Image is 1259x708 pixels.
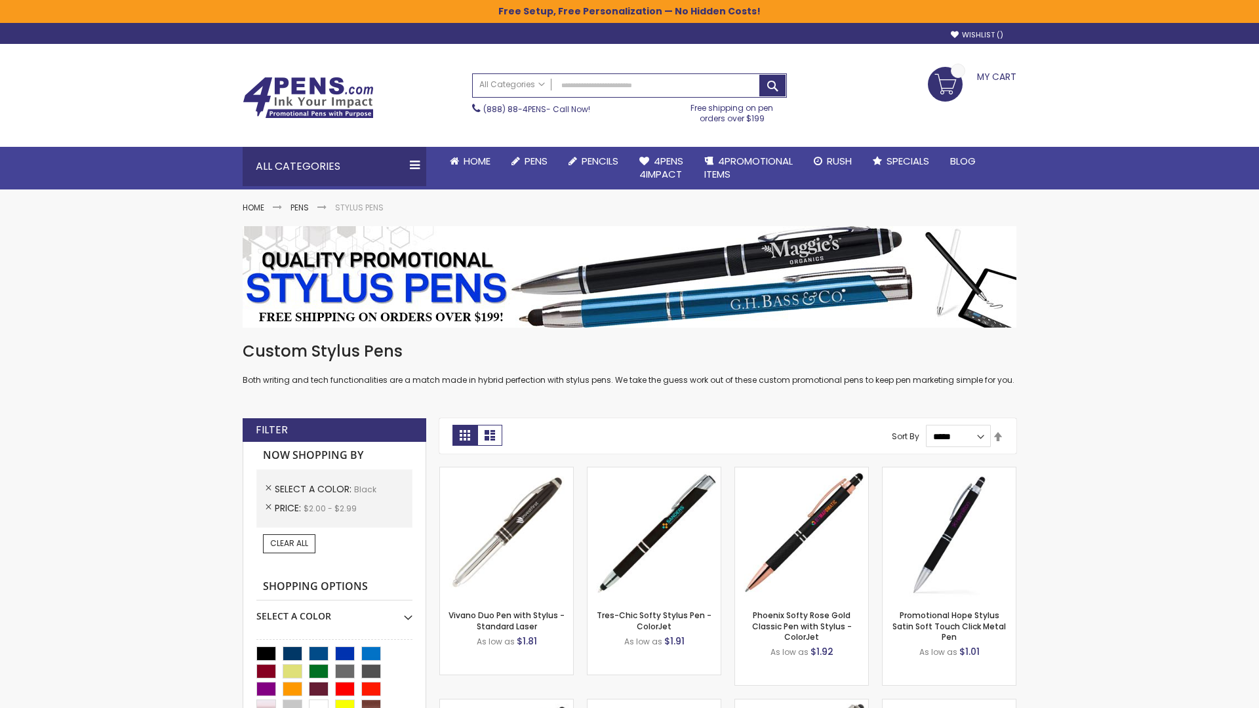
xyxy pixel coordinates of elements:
span: As low as [624,636,662,647]
a: 4PROMOTIONALITEMS [694,147,803,189]
span: Specials [887,154,929,168]
a: Wishlist [951,30,1003,40]
span: $1.92 [810,645,833,658]
span: Price [275,501,304,515]
div: All Categories [243,147,426,186]
span: $1.81 [517,635,537,648]
div: Both writing and tech functionalities are a match made in hybrid perfection with stylus pens. We ... [243,341,1016,386]
span: Home [464,154,490,168]
a: Promotional Hope Stylus Satin Soft Touch Click Metal Pen [892,610,1006,642]
img: Phoenix Softy Rose Gold Classic Pen with Stylus - ColorJet-Black [735,467,868,600]
span: $1.01 [959,645,980,658]
a: All Categories [473,74,551,96]
span: $1.91 [664,635,685,648]
span: Select A Color [275,482,354,496]
a: Tres-Chic Softy Stylus Pen - ColorJet-Black [588,467,721,478]
a: Home [243,202,264,213]
span: As low as [919,646,957,658]
span: As low as [477,636,515,647]
a: 4Pens4impact [629,147,694,189]
img: Vivano Duo Pen with Stylus - Standard Laser-Black [440,467,573,600]
span: As low as [770,646,809,658]
a: Vivano Duo Pen with Stylus - Standard Laser-Black [440,467,573,478]
h1: Custom Stylus Pens [243,341,1016,362]
strong: Shopping Options [256,573,412,601]
span: Pencils [582,154,618,168]
a: Phoenix Softy Rose Gold Classic Pen with Stylus - ColorJet-Black [735,467,868,478]
a: Pens [290,202,309,213]
span: 4Pens 4impact [639,154,683,181]
img: Stylus Pens [243,226,1016,328]
a: Pens [501,147,558,176]
strong: Filter [256,423,288,437]
strong: Now Shopping by [256,442,412,469]
a: Home [439,147,501,176]
a: Promotional Hope Stylus Satin Soft Touch Click Metal Pen-Black [883,467,1016,478]
a: Clear All [263,534,315,553]
a: Pencils [558,147,629,176]
a: (888) 88-4PENS [483,104,546,115]
a: Tres-Chic Softy Stylus Pen - ColorJet [597,610,711,631]
a: Phoenix Softy Rose Gold Classic Pen with Stylus - ColorJet [752,610,852,642]
img: Promotional Hope Stylus Satin Soft Touch Click Metal Pen-Black [883,467,1016,600]
a: Rush [803,147,862,176]
a: Specials [862,147,940,176]
span: All Categories [479,79,545,90]
span: - Call Now! [483,104,590,115]
strong: Grid [452,425,477,446]
strong: Stylus Pens [335,202,384,213]
a: Blog [940,147,986,176]
label: Sort By [892,431,919,442]
span: Blog [950,154,976,168]
span: Clear All [270,538,308,549]
span: 4PROMOTIONAL ITEMS [704,154,793,181]
span: Pens [525,154,548,168]
img: Tres-Chic Softy Stylus Pen - ColorJet-Black [588,467,721,600]
a: Vivano Duo Pen with Stylus - Standard Laser [449,610,565,631]
img: 4Pens Custom Pens and Promotional Products [243,77,374,119]
div: Select A Color [256,600,412,623]
span: $2.00 - $2.99 [304,503,357,514]
span: Black [354,484,376,495]
div: Free shipping on pen orders over $199 [677,98,788,124]
span: Rush [827,154,852,168]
